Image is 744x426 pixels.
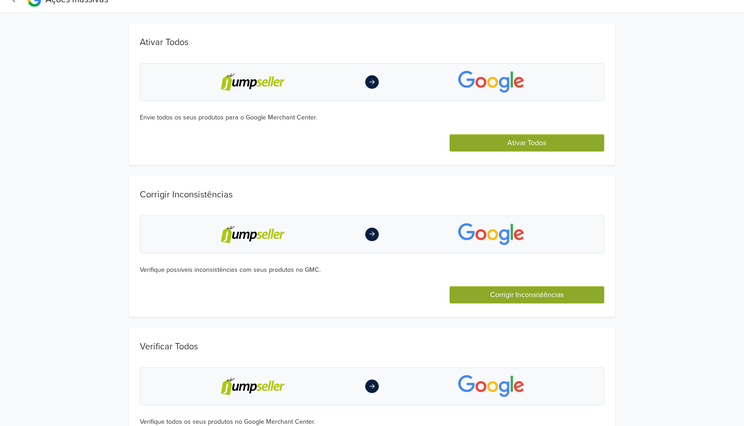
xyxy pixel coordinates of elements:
[458,71,524,93] img: app-logo
[450,134,604,151] button: Ativar Todos
[140,265,604,275] div: Verifique possíveis inconsistências com seus produtos no GMC.
[220,375,285,398] img: jumpseller-logo
[450,286,604,303] button: Corrigir Inconsistências
[220,71,285,93] img: jumpseller-logo
[140,113,604,123] div: Envie todos os seus produtos para o Google Merchant Center.
[140,189,604,200] h1: Corrigir Inconsistências
[140,37,604,48] h1: Ativar Todos
[140,341,604,352] h1: Verificar Todos
[458,223,524,246] img: app-logo
[220,223,285,246] img: jumpseller-logo
[458,375,524,398] img: app-logo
